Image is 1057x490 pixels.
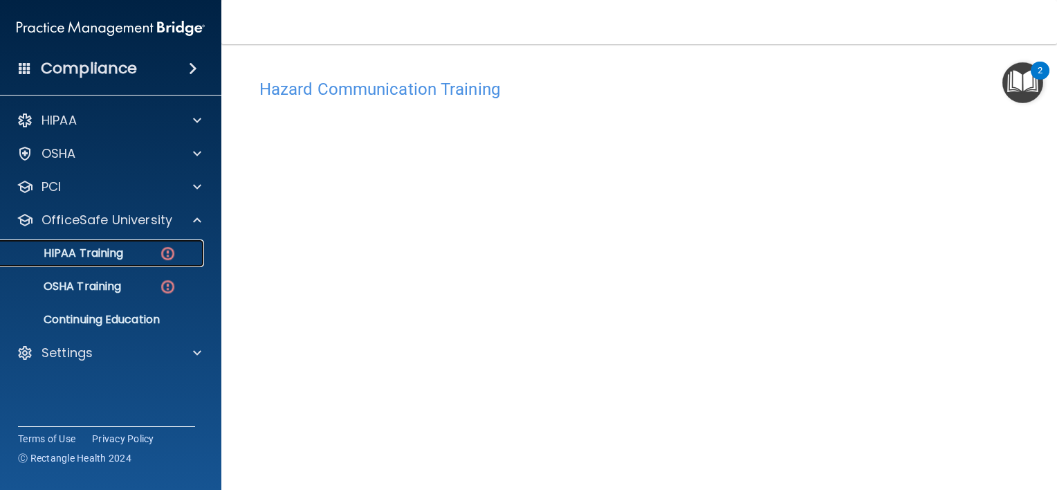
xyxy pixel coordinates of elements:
img: danger-circle.6113f641.png [159,278,176,296]
a: Terms of Use [18,432,75,446]
h4: Compliance [41,59,137,78]
p: Settings [42,345,93,361]
p: OfficeSafe University [42,212,172,228]
a: PCI [17,179,201,195]
a: OfficeSafe University [17,212,201,228]
p: HIPAA Training [9,246,123,260]
a: OSHA [17,145,201,162]
p: Continuing Education [9,313,198,327]
p: HIPAA [42,112,77,129]
p: PCI [42,179,61,195]
a: Settings [17,345,201,361]
div: 2 [1038,71,1042,89]
a: HIPAA [17,112,201,129]
button: Open Resource Center, 2 new notifications [1002,62,1043,103]
a: Privacy Policy [92,432,154,446]
img: PMB logo [17,15,205,42]
img: danger-circle.6113f641.png [159,245,176,262]
span: Ⓒ Rectangle Health 2024 [18,451,131,465]
p: OSHA Training [9,280,121,293]
iframe: Drift Widget Chat Controller [818,415,1040,469]
h4: Hazard Communication Training [259,80,1019,98]
p: OSHA [42,145,76,162]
